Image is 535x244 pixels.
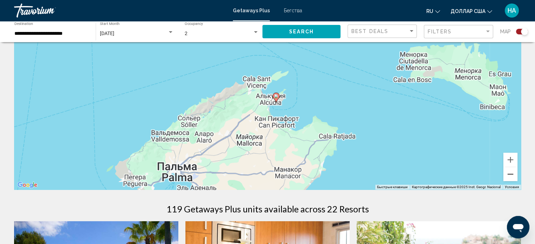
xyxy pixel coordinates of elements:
button: Увеличить [503,153,517,167]
font: НА [508,7,516,14]
span: Search [289,29,314,35]
a: Бегства [284,8,302,13]
a: Getaways Plus [233,8,270,13]
button: Уменьшить [503,167,517,181]
iframe: Кнопка запуска окна обмена сообщениями [507,216,529,238]
font: ru [426,8,433,14]
span: [DATE] [100,31,114,36]
a: Условия [505,185,519,189]
a: Открыть эту область в Google Картах (в новом окне) [16,180,39,190]
img: Google [16,180,39,190]
button: Быстрые клавиши [377,185,408,190]
span: Картографические данные ©2025 Inst. Geogr. Nacional [412,185,501,189]
span: Best Deals [351,28,388,34]
a: Травориум [14,4,226,18]
button: Меню пользователя [503,3,521,18]
button: Изменить язык [426,6,440,16]
font: доллар США [451,8,485,14]
span: Map [500,27,511,37]
span: 2 [185,31,187,36]
button: Изменить валюту [451,6,492,16]
button: Search [262,25,340,38]
span: Filters [428,29,452,34]
h1: 119 Getaways Plus units available across 22 Resorts [166,204,369,214]
button: Filter [424,25,493,39]
mat-select: Sort by [351,28,415,34]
